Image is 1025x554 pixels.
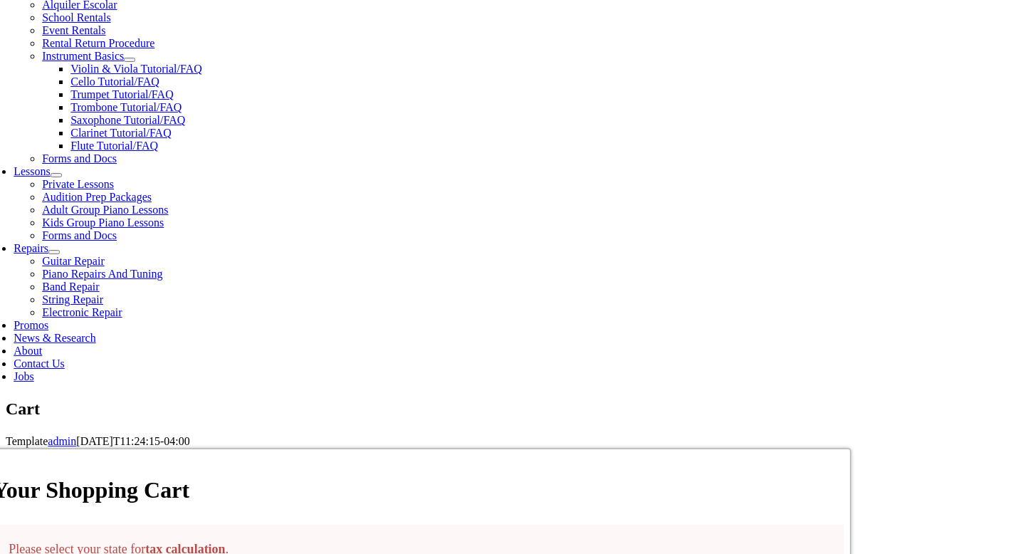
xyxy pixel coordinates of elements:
button: Open submenu of Repairs [48,250,60,254]
a: Kids Group Piano Lessons [42,216,164,229]
a: Lessons [14,165,51,177]
a: Saxophone Tutorial/FAQ [70,114,185,126]
a: About [14,345,42,357]
a: Electronic Repair [42,306,122,318]
button: Open submenu of Lessons [51,173,62,177]
span: Template [6,435,48,447]
a: String Repair [42,293,103,305]
a: Jobs [14,370,33,382]
a: admin [48,435,76,447]
a: Contact Us [14,357,65,370]
a: Repairs [14,242,48,254]
a: Guitar Repair [42,255,105,267]
a: Forms and Docs [42,152,117,164]
button: Open submenu of Instrument Basics [124,58,135,62]
a: Adult Group Piano Lessons [42,204,168,216]
a: Rental Return Procedure [42,37,154,49]
a: Violin & Viola Tutorial/FAQ [70,63,202,75]
a: Piano Repairs And Tuning [42,268,162,280]
a: Clarinet Tutorial/FAQ [70,127,172,139]
a: Event Rentals [42,24,105,36]
a: Cello Tutorial/FAQ [70,75,159,88]
a: Forms and Docs [42,229,117,241]
a: Instrument Basics [42,50,124,62]
a: Trombone Tutorial/FAQ [70,101,182,113]
span: [DATE]T11:24:15-04:00 [76,435,189,447]
a: School Rentals [42,11,110,23]
a: Private Lessons [42,178,114,190]
a: Trumpet Tutorial/FAQ [70,88,173,100]
a: Flute Tutorial/FAQ [70,140,158,152]
a: Promos [14,319,48,331]
a: Audition Prep Packages [42,191,152,203]
a: Band Repair [42,281,99,293]
a: News & Research [14,332,96,344]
